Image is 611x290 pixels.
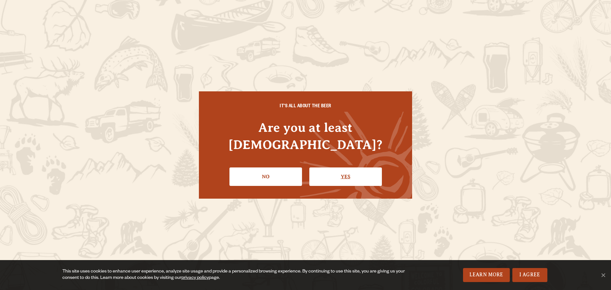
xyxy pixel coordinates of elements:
a: I Agree [512,268,547,282]
span: No [600,272,606,278]
a: privacy policy [181,276,209,281]
h6: IT'S ALL ABOUT THE BEER [212,104,399,110]
h4: Are you at least [DEMOGRAPHIC_DATA]? [212,119,399,153]
a: Learn More [463,268,510,282]
a: No [229,167,302,186]
div: This site uses cookies to enhance user experience, analyze site usage and provide a personalized ... [62,269,410,281]
a: Confirm I'm 21 or older [309,167,382,186]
